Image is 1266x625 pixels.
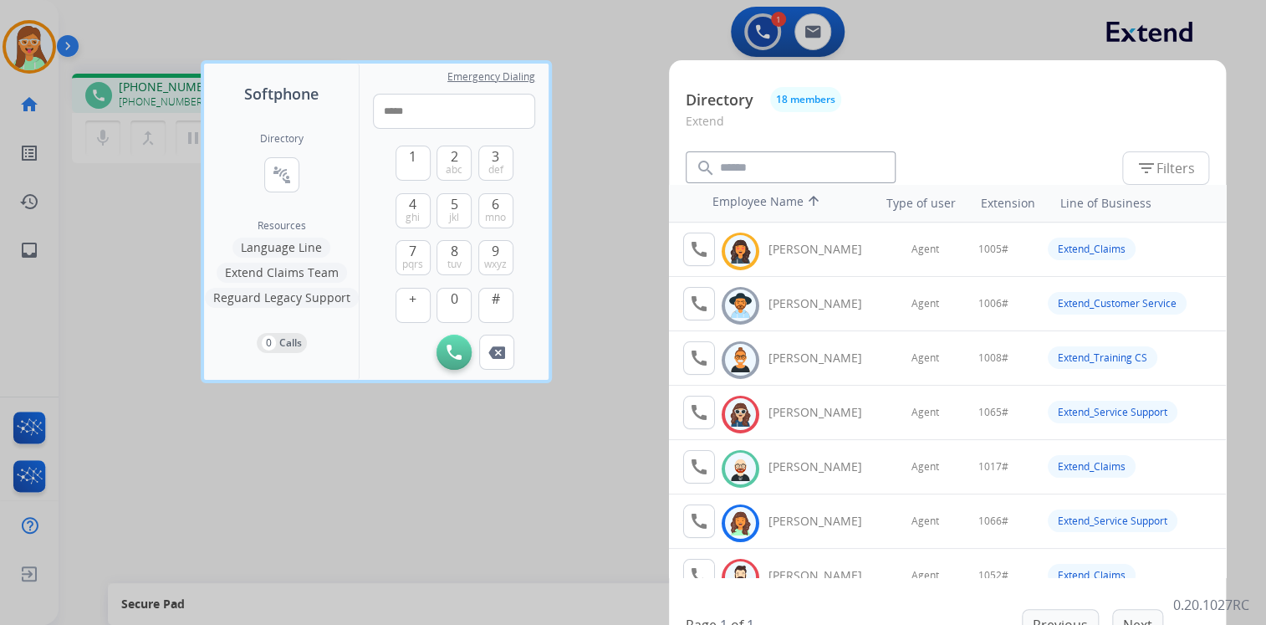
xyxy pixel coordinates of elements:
[478,288,513,323] button: #
[492,146,499,166] span: 3
[244,82,319,105] span: Softphone
[436,146,472,181] button: 2abc
[396,288,431,323] button: +
[686,112,1209,143] p: Extend
[689,294,709,314] mat-icon: call
[1122,151,1209,185] button: Filters
[1048,292,1187,315] div: Extend_Customer Service
[409,194,416,214] span: 4
[686,89,753,111] p: Directory
[488,346,505,359] img: call-button
[436,193,472,228] button: 5jkl
[689,457,709,477] mat-icon: call
[768,241,881,258] div: [PERSON_NAME]
[451,194,458,214] span: 5
[689,402,709,423] mat-icon: call
[978,351,1008,365] span: 1008#
[485,211,506,224] span: mno
[205,288,359,308] button: Reguard Legacy Support
[436,288,472,323] button: 0
[217,263,347,283] button: Extend Claims Team
[911,569,939,582] span: Agent
[728,565,753,591] img: avatar
[478,146,513,181] button: 3def
[396,193,431,228] button: 4ghi
[728,293,753,319] img: avatar
[978,460,1008,474] span: 1017#
[1048,455,1136,478] div: Extend_Claims
[911,351,939,365] span: Agent
[1048,510,1177,532] div: Extend_Service Support
[396,146,431,181] button: 1
[451,289,458,309] span: 0
[768,567,881,584] div: [PERSON_NAME]
[770,87,841,112] button: 18 members
[978,569,1008,582] span: 1052#
[478,193,513,228] button: 6mno
[262,336,276,351] p: 0
[447,70,535,84] span: Emergency Dialing
[451,241,458,261] span: 8
[406,211,420,224] span: ghi
[728,402,753,428] img: avatar
[1048,346,1157,369] div: Extend_Training CS
[978,243,1008,256] span: 1005#
[978,515,1008,528] span: 1066#
[689,511,709,531] mat-icon: call
[911,460,939,474] span: Agent
[446,163,462,177] span: abc
[911,406,939,419] span: Agent
[258,219,306,233] span: Resources
[689,566,709,586] mat-icon: call
[447,345,462,360] img: call-button
[768,404,881,421] div: [PERSON_NAME]
[478,240,513,275] button: 9wxyz
[436,240,472,275] button: 8tuv
[488,163,503,177] span: def
[768,295,881,312] div: [PERSON_NAME]
[978,297,1008,310] span: 1006#
[972,187,1043,220] th: Extension
[1048,564,1136,587] div: Extend_Claims
[911,515,939,528] span: Agent
[863,187,964,220] th: Type of user
[696,158,716,178] mat-icon: search
[484,258,507,271] span: wxyz
[1136,158,1156,178] mat-icon: filter_list
[768,459,881,475] div: [PERSON_NAME]
[257,333,307,353] button: 0Calls
[1048,401,1177,423] div: Extend_Service Support
[272,165,292,185] mat-icon: connect_without_contact
[1173,595,1249,615] p: 0.20.1027RC
[449,211,459,224] span: jkl
[728,510,753,536] img: avatar
[768,350,881,366] div: [PERSON_NAME]
[768,513,881,530] div: [PERSON_NAME]
[232,238,330,258] button: Language Line
[689,239,709,259] mat-icon: call
[260,132,304,146] h2: Directory
[396,240,431,275] button: 7pqrs
[689,348,709,368] mat-icon: call
[704,185,855,222] th: Employee Name
[911,297,939,310] span: Agent
[447,258,462,271] span: tuv
[451,146,458,166] span: 2
[1051,187,1218,220] th: Line of Business
[728,238,753,264] img: avatar
[978,406,1008,419] span: 1065#
[492,241,499,261] span: 9
[409,241,416,261] span: 7
[728,347,753,373] img: avatar
[402,258,423,271] span: pqrs
[409,289,416,309] span: +
[1048,238,1136,260] div: Extend_Claims
[728,456,753,482] img: avatar
[804,193,824,213] mat-icon: arrow_upward
[279,336,302,351] p: Calls
[1136,158,1195,178] span: Filters
[911,243,939,256] span: Agent
[492,289,500,309] span: #
[409,146,416,166] span: 1
[492,194,499,214] span: 6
